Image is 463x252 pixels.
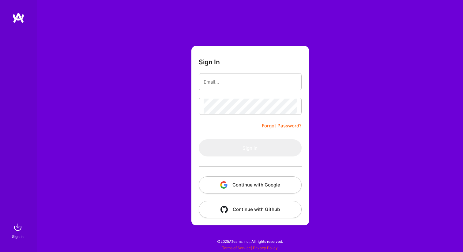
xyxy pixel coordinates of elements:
[12,233,24,240] div: Sign In
[204,74,297,90] input: Email...
[199,176,302,194] button: Continue with Google
[222,246,251,250] a: Terms of Service
[199,139,302,156] button: Sign In
[220,181,228,189] img: icon
[199,58,220,66] h3: Sign In
[253,246,278,250] a: Privacy Policy
[220,206,228,213] img: icon
[37,234,463,249] div: © 2025 ATeams Inc., All rights reserved.
[222,246,278,250] span: |
[199,201,302,218] button: Continue with Github
[12,12,24,23] img: logo
[13,221,24,240] a: sign inSign In
[262,122,302,130] a: Forgot Password?
[12,221,24,233] img: sign in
